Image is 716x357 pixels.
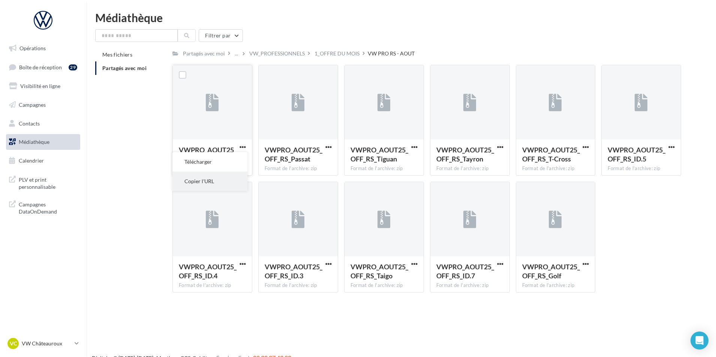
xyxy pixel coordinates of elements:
[20,83,60,89] span: Visibilité en ligne
[179,263,237,280] span: VWPRO_AOUT25_OFF_RS_ID.4
[19,102,46,108] span: Campagnes
[4,40,82,56] a: Opérations
[351,263,408,280] span: VWPRO_AOUT25_OFF_RS_Taigo
[4,196,82,218] a: Campagnes DataOnDemand
[4,172,82,194] a: PLV et print personnalisable
[4,78,82,94] a: Visibilité en ligne
[436,165,503,172] div: Format de l'archive: zip
[179,146,237,163] span: VWPRO_AOUT25_OFF_RS_Polo
[19,199,77,215] span: Campagnes DataOnDemand
[172,152,247,172] button: Télécharger
[351,165,418,172] div: Format de l'archive: zip
[522,282,589,289] div: Format de l'archive: zip
[436,146,494,163] span: VWPRO_AOUT25_OFF_RS_Tayron
[265,146,322,163] span: VWPRO_AOUT25_OFF_RS_Passat
[102,65,147,71] span: Partagés avec moi
[691,332,709,350] div: Open Intercom Messenger
[265,282,332,289] div: Format de l'archive: zip
[436,263,494,280] span: VWPRO_AOUT25_OFF_RS_ID.7
[522,146,580,163] span: VWPRO_AOUT25_OFF_RS_T-Cross
[19,175,77,191] span: PLV et print personnalisable
[22,340,72,347] p: VW Châteauroux
[608,146,665,163] span: VWPRO_AOUT25_OFF_RS_ID.5
[10,340,17,347] span: VC
[249,50,305,57] div: VW_PROFESSIONNELS
[19,64,62,70] span: Boîte de réception
[6,336,80,351] a: VC VW Châteauroux
[436,282,503,289] div: Format de l'archive: zip
[522,165,589,172] div: Format de l'archive: zip
[172,172,247,191] button: Copier l'URL
[368,50,415,57] div: VW PRO RS - AOUT
[19,120,40,126] span: Contacts
[4,59,82,75] a: Boîte de réception29
[4,97,82,113] a: Campagnes
[183,50,225,57] div: Partagés avec moi
[265,263,322,280] span: VWPRO_AOUT25_OFF_RS_ID.3
[179,282,246,289] div: Format de l'archive: zip
[4,153,82,169] a: Calendrier
[69,64,77,70] div: 29
[4,134,82,150] a: Médiathèque
[4,116,82,131] a: Contacts
[351,282,418,289] div: Format de l'archive: zip
[233,48,240,59] div: ...
[19,139,49,145] span: Médiathèque
[95,12,707,23] div: Médiathèque
[608,165,675,172] div: Format de l'archive: zip
[102,51,132,58] span: Mes fichiers
[351,146,408,163] span: VWPRO_AOUT25_OFF_RS_Tiguan
[315,50,359,57] div: 1_OFFRE DU MOIS
[199,29,243,42] button: Filtrer par
[19,157,44,164] span: Calendrier
[265,165,332,172] div: Format de l'archive: zip
[522,263,580,280] span: VWPRO_AOUT25_OFF_RS_Golf
[19,45,46,51] span: Opérations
